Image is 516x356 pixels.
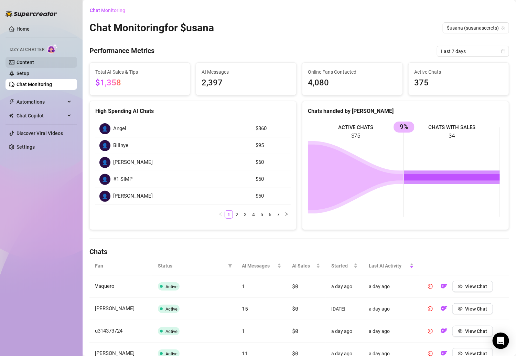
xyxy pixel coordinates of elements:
[242,262,276,270] span: AI Messages
[95,107,291,115] div: High Spending AI Chats
[331,262,352,270] span: Started
[308,107,503,115] div: Chats handled by [PERSON_NAME]
[369,262,408,270] span: Last AI Activity
[249,210,258,219] li: 4
[363,298,419,320] td: a day ago
[275,211,282,218] a: 7
[439,303,450,314] button: OF
[17,26,30,32] a: Home
[439,326,450,337] button: OF
[441,283,448,290] img: OF
[90,8,125,13] span: Chat Monitoring
[99,191,110,202] div: 👤
[414,76,503,90] span: 375
[256,125,287,133] article: $360
[282,210,291,219] li: Next Page
[158,262,225,270] span: Status
[292,262,315,270] span: AI Sales
[113,158,153,167] span: [PERSON_NAME]
[99,174,110,185] div: 👤
[458,284,463,289] span: eye
[439,285,450,291] a: OF
[414,68,503,76] span: Active Chats
[282,210,291,219] button: right
[256,158,287,167] article: $60
[241,211,249,218] a: 3
[441,305,448,312] img: OF
[242,283,245,290] span: 1
[89,256,152,275] th: Fan
[465,328,487,334] span: View Chat
[428,306,433,311] span: pause-circle
[227,261,234,271] span: filter
[17,110,65,121] span: Chat Copilot
[256,192,287,200] article: $50
[501,26,505,30] span: team
[17,82,52,87] a: Chat Monitoring
[465,306,487,312] span: View Chat
[113,175,132,184] span: #1 SIMP
[6,10,57,17] img: logo-BBDzfeDw.svg
[218,212,223,216] span: left
[228,264,232,268] span: filter
[501,49,505,53] span: calendar
[441,327,448,334] img: OF
[216,210,225,219] li: Previous Page
[17,144,35,150] a: Settings
[428,329,433,334] span: pause-circle
[17,60,34,65] a: Content
[326,275,363,298] td: a day ago
[89,21,214,34] h2: Chat Monitoring for $usana
[284,212,289,216] span: right
[89,247,509,256] h4: Chats
[326,320,363,343] td: a day ago
[89,46,154,57] h4: Performance Metrics
[292,305,298,312] span: $0
[95,305,135,312] span: [PERSON_NAME]
[242,327,245,334] span: 1
[233,211,241,218] a: 2
[95,68,184,76] span: Total AI Sales & Tips
[113,125,126,133] span: Angel
[95,78,121,87] span: $1,358
[250,211,257,218] a: 4
[439,307,450,313] a: OF
[452,281,493,292] button: View Chat
[447,23,505,33] span: $usana (susanasecrets)
[428,351,433,356] span: pause-circle
[17,130,63,136] a: Discover Viral Videos
[89,5,131,16] button: Chat Monitoring
[202,68,291,76] span: AI Messages
[256,142,287,150] article: $95
[242,305,248,312] span: 15
[17,71,29,76] a: Setup
[452,303,493,314] button: View Chat
[47,44,58,54] img: AI Chatter
[458,306,463,311] span: eye
[95,328,122,334] span: u314373724
[99,123,110,134] div: 👤
[99,157,110,168] div: 👤
[292,327,298,334] span: $0
[113,192,153,200] span: [PERSON_NAME]
[292,283,298,290] span: $0
[225,211,233,218] a: 1
[326,298,363,320] td: [DATE]
[258,211,266,218] a: 5
[236,256,287,275] th: AI Messages
[493,333,509,349] div: Open Intercom Messenger
[165,284,178,289] span: Active
[9,113,13,118] img: Chat Copilot
[165,329,178,334] span: Active
[287,256,326,275] th: AI Sales
[363,275,419,298] td: a day ago
[452,326,493,337] button: View Chat
[439,330,450,335] a: OF
[95,283,115,289] span: Vaquero
[326,256,363,275] th: Started
[266,210,274,219] li: 6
